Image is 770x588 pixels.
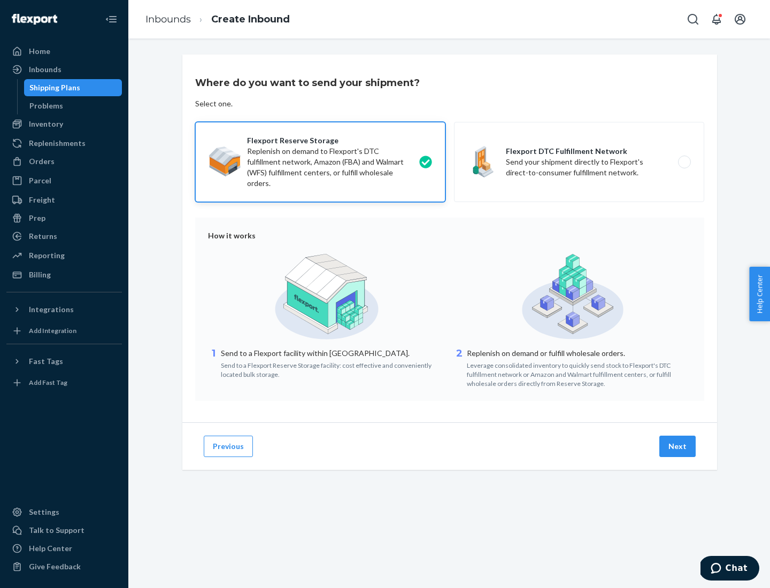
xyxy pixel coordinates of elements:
[29,304,74,315] div: Integrations
[6,153,122,170] a: Orders
[195,98,233,109] div: Select one.
[29,64,61,75] div: Inbounds
[6,43,122,60] a: Home
[208,347,219,379] div: 1
[29,356,63,367] div: Fast Tags
[29,525,84,536] div: Talk to Support
[6,228,122,245] a: Returns
[29,119,63,129] div: Inventory
[29,213,45,223] div: Prep
[454,347,465,388] div: 2
[29,231,57,242] div: Returns
[137,4,298,35] ol: breadcrumbs
[12,14,57,25] img: Flexport logo
[729,9,751,30] button: Open account menu
[749,267,770,321] button: Help Center
[6,135,122,152] a: Replenishments
[700,556,759,583] iframe: Opens a widget where you can chat to one of our agents
[467,359,691,388] div: Leverage consolidated inventory to quickly send stock to Flexport's DTC fulfillment network or Am...
[6,172,122,189] a: Parcel
[6,266,122,283] a: Billing
[29,326,76,335] div: Add Integration
[6,522,122,539] button: Talk to Support
[6,61,122,78] a: Inbounds
[29,156,55,167] div: Orders
[29,269,51,280] div: Billing
[24,97,122,114] a: Problems
[6,247,122,264] a: Reporting
[6,504,122,521] a: Settings
[195,76,420,90] h3: Where do you want to send your shipment?
[29,543,72,554] div: Help Center
[6,540,122,557] a: Help Center
[221,359,445,379] div: Send to a Flexport Reserve Storage facility: cost effective and conveniently located bulk storage.
[101,9,122,30] button: Close Navigation
[659,436,696,457] button: Next
[6,301,122,318] button: Integrations
[29,175,51,186] div: Parcel
[208,230,691,241] div: How it works
[29,46,50,57] div: Home
[706,9,727,30] button: Open notifications
[682,9,704,30] button: Open Search Box
[221,348,445,359] p: Send to a Flexport facility within [GEOGRAPHIC_DATA].
[29,507,59,517] div: Settings
[145,13,191,25] a: Inbounds
[6,191,122,208] a: Freight
[6,558,122,575] button: Give Feedback
[29,378,67,387] div: Add Fast Tag
[29,250,65,261] div: Reporting
[6,210,122,227] a: Prep
[6,353,122,370] button: Fast Tags
[211,13,290,25] a: Create Inbound
[29,100,63,111] div: Problems
[24,79,122,96] a: Shipping Plans
[467,348,691,359] p: Replenish on demand or fulfill wholesale orders.
[29,195,55,205] div: Freight
[29,82,80,93] div: Shipping Plans
[6,322,122,339] a: Add Integration
[29,561,81,572] div: Give Feedback
[6,115,122,133] a: Inventory
[29,138,86,149] div: Replenishments
[204,436,253,457] button: Previous
[6,374,122,391] a: Add Fast Tag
